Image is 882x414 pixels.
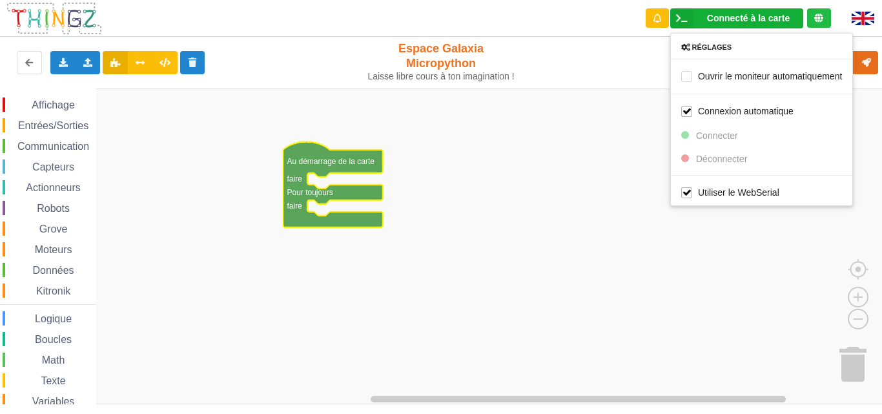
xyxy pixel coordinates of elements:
[807,8,831,28] div: Tu es connecté au serveur de création de Thingz
[30,161,76,172] span: Capteurs
[366,71,515,82] div: Laisse libre cours à ton imagination !
[852,12,874,25] img: gb.png
[287,157,375,166] text: Au démarrage de la carte
[24,182,83,193] span: Actionneurs
[31,265,76,276] span: Données
[707,14,790,23] div: Connecté à la carte
[30,396,77,407] span: Variables
[34,285,72,296] span: Kitronik
[681,70,842,81] label: Ouvrir le moniteur automatiquement
[30,99,76,110] span: Affichage
[35,203,72,214] span: Robots
[681,187,779,198] label: Utiliser le WebSerial
[37,223,70,234] span: Grove
[6,1,103,36] img: thingz_logo.png
[15,141,91,152] span: Communication
[39,375,67,386] span: Texte
[33,244,74,255] span: Moteurs
[366,41,515,82] div: Espace Galaxia Micropython
[16,120,90,131] span: Entrées/Sorties
[287,174,303,183] text: faire
[670,8,803,28] div: Ta base fonctionne bien !
[40,355,67,366] span: Math
[33,334,74,345] span: Boucles
[671,43,852,52] div: Réglages
[33,313,74,324] span: Logique
[287,188,333,197] text: Pour toujours
[681,105,794,116] label: Connexion automatique
[287,202,303,211] text: faire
